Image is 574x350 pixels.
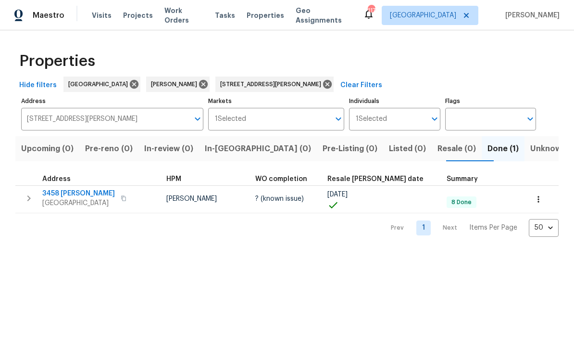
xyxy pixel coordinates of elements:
[215,77,334,92] div: [STREET_ADDRESS][PERSON_NAME]
[208,98,345,104] label: Markets
[68,79,132,89] span: [GEOGRAPHIC_DATA]
[296,6,351,25] span: Geo Assignments
[151,79,201,89] span: [PERSON_NAME]
[191,112,204,126] button: Open
[448,198,475,207] span: 8 Done
[529,215,559,240] div: 50
[42,189,115,198] span: 3458 [PERSON_NAME]
[323,142,377,156] span: Pre-Listing (0)
[215,115,246,123] span: 1 Selected
[255,176,307,182] span: WO completion
[166,195,217,202] span: [PERSON_NAME]
[164,6,203,25] span: Work Orders
[487,142,519,156] span: Done (1)
[337,77,386,94] button: Clear Filters
[247,11,284,20] span: Properties
[447,176,478,182] span: Summary
[524,112,537,126] button: Open
[15,77,61,94] button: Hide filters
[166,176,181,182] span: HPM
[85,142,133,156] span: Pre-reno (0)
[327,176,424,182] span: Resale [PERSON_NAME] date
[42,198,115,208] span: [GEOGRAPHIC_DATA]
[437,142,476,156] span: Resale (0)
[445,98,536,104] label: Flags
[146,77,210,92] div: [PERSON_NAME]
[416,220,431,235] a: Goto page 1
[92,11,112,20] span: Visits
[389,142,426,156] span: Listed (0)
[356,115,387,123] span: 1 Selected
[63,77,140,92] div: [GEOGRAPHIC_DATA]
[123,11,153,20] span: Projects
[349,98,440,104] label: Individuals
[469,223,517,233] p: Items Per Page
[255,195,304,202] span: ? (known issue)
[327,191,348,198] span: [DATE]
[340,79,382,91] span: Clear Filters
[368,6,374,15] div: 117
[21,142,74,156] span: Upcoming (0)
[42,176,71,182] span: Address
[428,112,441,126] button: Open
[220,79,325,89] span: [STREET_ADDRESS][PERSON_NAME]
[21,98,203,104] label: Address
[205,142,311,156] span: In-[GEOGRAPHIC_DATA] (0)
[19,56,95,66] span: Properties
[332,112,345,126] button: Open
[382,219,559,237] nav: Pagination Navigation
[19,79,57,91] span: Hide filters
[215,12,235,19] span: Tasks
[390,11,456,20] span: [GEOGRAPHIC_DATA]
[144,142,193,156] span: In-review (0)
[501,11,560,20] span: [PERSON_NAME]
[33,11,64,20] span: Maestro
